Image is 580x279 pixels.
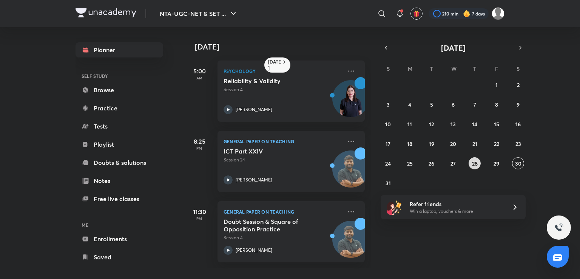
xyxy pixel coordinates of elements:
p: [PERSON_NAME] [236,177,272,183]
abbr: Wednesday [451,65,457,72]
button: August 21, 2025 [469,138,481,150]
p: General Paper on Teaching [224,137,342,146]
button: August 13, 2025 [447,118,459,130]
button: August 20, 2025 [447,138,459,150]
abbr: August 10, 2025 [385,121,391,128]
p: [PERSON_NAME] [236,247,272,254]
abbr: August 12, 2025 [429,121,434,128]
button: August 16, 2025 [512,118,524,130]
a: Planner [76,42,163,57]
abbr: August 26, 2025 [429,160,434,167]
abbr: August 24, 2025 [385,160,391,167]
abbr: Saturday [517,65,520,72]
button: August 10, 2025 [382,118,394,130]
p: AM [184,76,214,80]
abbr: August 21, 2025 [472,140,477,147]
a: Company Logo [76,8,136,19]
h4: [DATE] [195,42,372,51]
button: August 26, 2025 [426,157,438,169]
button: August 27, 2025 [447,157,459,169]
abbr: August 6, 2025 [452,101,455,108]
button: August 8, 2025 [491,98,503,110]
h6: ME [76,219,163,231]
abbr: August 30, 2025 [515,160,521,167]
abbr: August 15, 2025 [494,121,499,128]
abbr: Sunday [387,65,390,72]
abbr: August 14, 2025 [472,121,477,128]
abbr: August 8, 2025 [495,101,498,108]
abbr: August 5, 2025 [430,101,433,108]
abbr: August 16, 2025 [515,121,521,128]
button: [DATE] [391,42,515,53]
img: Avatar [333,84,369,121]
abbr: August 27, 2025 [450,160,456,167]
button: August 4, 2025 [404,98,416,110]
a: Notes [76,173,163,188]
img: referral [387,200,402,215]
abbr: August 22, 2025 [494,140,499,147]
a: Practice [76,101,163,116]
abbr: August 31, 2025 [386,180,391,187]
abbr: August 9, 2025 [517,101,520,108]
h5: 8:25 [184,137,214,146]
h5: 5:00 [184,67,214,76]
p: Session 4 [224,86,342,93]
a: Playlist [76,137,163,152]
img: Avatar [333,225,369,261]
abbr: August 25, 2025 [407,160,413,167]
p: PM [184,216,214,221]
h6: Refer friends [410,200,503,208]
abbr: Monday [408,65,412,72]
button: August 7, 2025 [469,98,481,110]
abbr: August 1, 2025 [495,81,498,88]
abbr: August 18, 2025 [407,140,412,147]
a: Tests [76,119,163,134]
h5: Doubt Session & Square of Opposition Practice [224,218,318,233]
img: ttu [554,223,563,232]
button: August 17, 2025 [382,138,394,150]
button: August 1, 2025 [491,79,503,91]
p: General Paper on Teaching [224,207,342,216]
button: August 9, 2025 [512,98,524,110]
h5: ICT Part XXIV [224,147,318,155]
h5: Reliability & Validity [224,77,318,85]
abbr: August 23, 2025 [515,140,521,147]
a: Enrollments [76,231,163,246]
button: August 22, 2025 [491,138,503,150]
button: August 31, 2025 [382,177,394,189]
button: August 30, 2025 [512,157,524,169]
p: [PERSON_NAME] [236,106,272,113]
button: August 14, 2025 [469,118,481,130]
button: August 11, 2025 [404,118,416,130]
button: NTA-UGC-NET & SET ... [155,6,242,21]
button: August 2, 2025 [512,79,524,91]
abbr: August 4, 2025 [408,101,411,108]
button: August 19, 2025 [426,138,438,150]
a: Saved [76,250,163,265]
p: Win a laptop, vouchers & more [410,208,503,215]
button: August 29, 2025 [491,157,503,169]
p: Session 4 [224,234,342,241]
abbr: Tuesday [430,65,433,72]
button: August 28, 2025 [469,157,481,169]
img: streak [463,10,470,17]
abbr: August 3, 2025 [387,101,390,108]
abbr: August 13, 2025 [450,121,456,128]
abbr: August 7, 2025 [474,101,476,108]
abbr: August 2, 2025 [517,81,520,88]
p: PM [184,146,214,150]
p: Psychology [224,67,342,76]
abbr: August 17, 2025 [386,140,390,147]
button: August 5, 2025 [426,98,438,110]
button: August 6, 2025 [447,98,459,110]
h6: [DATE] [268,59,281,71]
img: Avatar [333,155,369,191]
abbr: August 19, 2025 [429,140,434,147]
img: Atia khan [492,7,504,20]
button: August 15, 2025 [491,118,503,130]
h5: 11:30 [184,207,214,216]
button: August 18, 2025 [404,138,416,150]
abbr: August 28, 2025 [472,160,478,167]
button: August 25, 2025 [404,157,416,169]
button: August 24, 2025 [382,157,394,169]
